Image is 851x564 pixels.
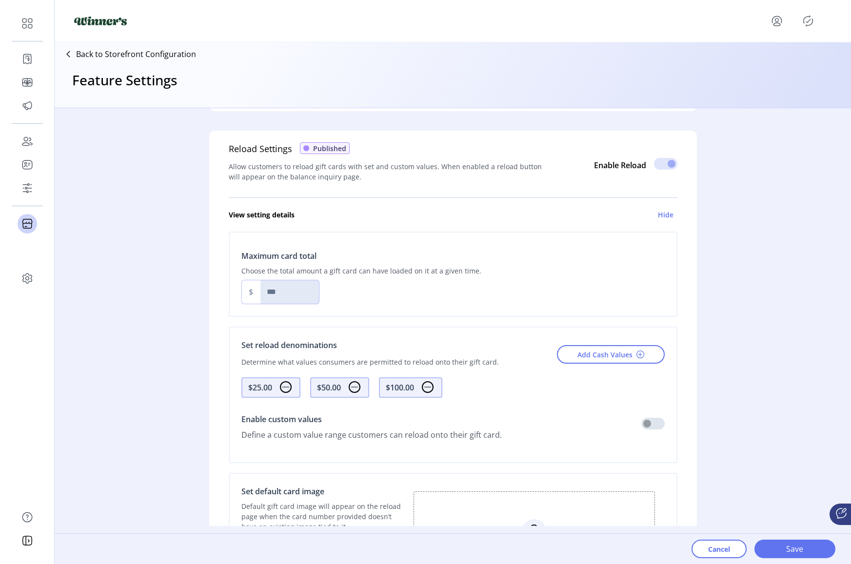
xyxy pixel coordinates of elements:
[74,17,127,25] img: logo
[386,382,414,393] div: $100.00
[229,156,542,188] p: Allow customers to reload gift cards with set and custom values. When enabled a reload button wil...
[241,429,502,441] div: Define a custom value range customers can reload onto their gift card.
[241,501,404,532] p: Default gift card image will appear on the reload page when the card number provided doesn’t have...
[422,381,434,393] img: subtract.svg
[800,13,816,29] button: Publisher Panel
[241,409,502,429] div: Enable custom values
[757,9,800,33] button: menu
[241,357,499,367] p: Determine what values consumers are permitted to reload onto their gift card.
[241,250,481,262] p: Maximum card total
[241,266,481,276] p: Choose the total amount a gift card can have loaded on it at a given time.
[594,159,646,171] p: Enable Reload
[317,382,341,393] div: $50.00
[241,486,404,497] p: Set default card image
[708,544,730,554] span: Cancel
[229,198,677,232] a: View setting detailsHide
[248,382,272,393] div: $25.00
[658,210,673,220] h6: Hide
[241,339,499,351] p: Set reload denominations
[349,381,360,393] img: subtract.svg
[754,540,835,558] button: Save
[229,142,292,156] h5: Reload Settings
[72,70,178,90] h3: Feature Settings
[229,210,295,220] h6: View setting details
[249,286,253,298] div: $
[313,143,346,154] span: Published
[767,543,823,555] span: Save
[692,540,747,558] button: Cancel
[76,48,196,60] p: Back to Storefront Configuration
[280,381,292,393] img: subtract.svg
